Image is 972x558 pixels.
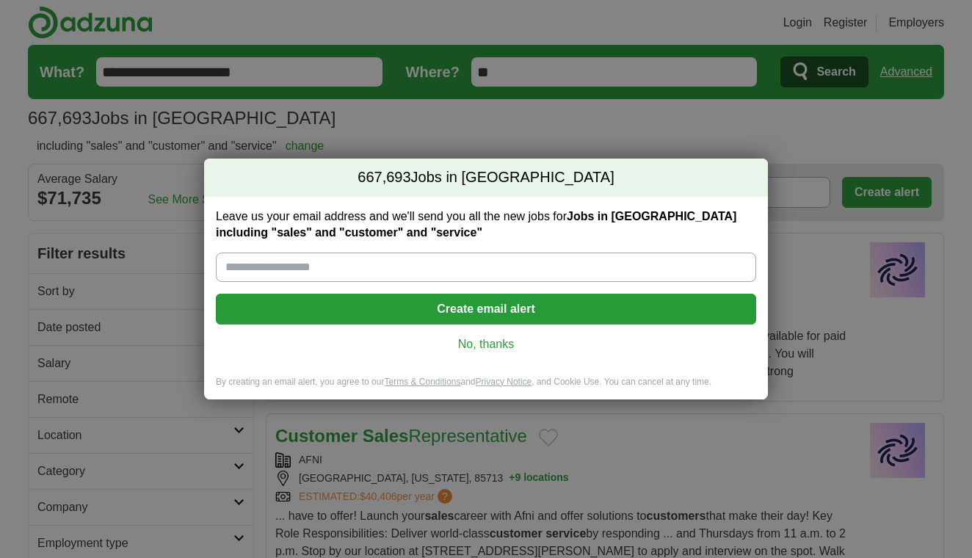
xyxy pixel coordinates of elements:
h2: Jobs in [GEOGRAPHIC_DATA] [204,159,768,197]
label: Leave us your email address and we'll send you all the new jobs for [216,209,756,241]
div: By creating an email alert, you agree to our and , and Cookie Use. You can cancel at any time. [204,376,768,400]
strong: Jobs in [GEOGRAPHIC_DATA] including "sales" and "customer" and "service" [216,210,736,239]
button: Create email alert [216,294,756,325]
span: 667,693 [358,167,410,188]
a: Terms & Conditions [384,377,460,387]
a: No, thanks [228,336,744,352]
a: Privacy Notice [476,377,532,387]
